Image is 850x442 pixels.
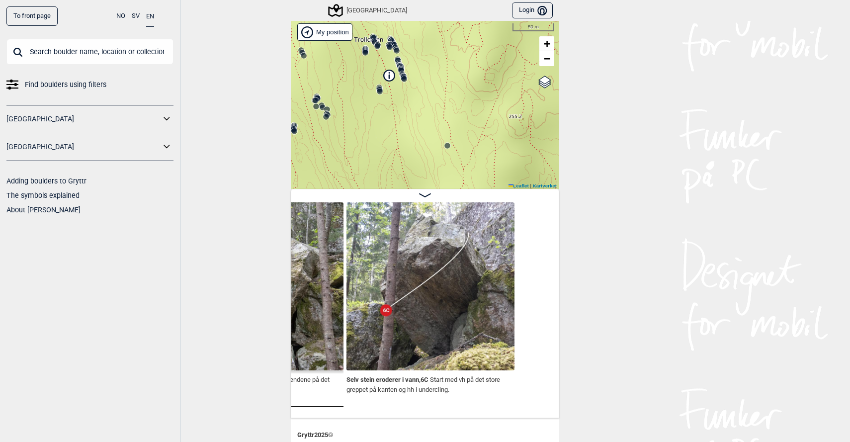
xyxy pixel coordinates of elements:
a: Kartverket [533,183,557,188]
a: Zoom out [539,51,554,66]
span: Find boulders using filters [25,78,106,92]
a: Zoom in [539,36,554,51]
a: Leaflet [509,183,529,188]
a: Layers [535,71,554,93]
a: [GEOGRAPHIC_DATA] [6,140,161,154]
a: [GEOGRAPHIC_DATA] [6,112,161,126]
button: SV [132,6,140,26]
div: [GEOGRAPHIC_DATA] [330,4,407,16]
img: Selv stein eroderer i vann 210521 [346,202,514,370]
a: About [PERSON_NAME] [6,206,81,214]
span: Selv stein eroderer i vann , 6C [346,374,428,383]
p: Start med vh på det store greppet på kanten og hh i undercling. [346,376,500,393]
input: Search boulder name, location or collection [6,39,173,65]
div: 50 m [512,23,554,31]
span: + [544,37,550,50]
a: Adding boulders to Gryttr [6,177,86,185]
a: To front page [6,6,58,26]
button: EN [146,6,154,27]
span: − [544,52,550,65]
button: Login [512,2,553,19]
span: | [530,183,531,188]
a: The symbols explained [6,191,80,199]
div: Show my position [297,23,352,41]
button: NO [116,6,125,26]
a: Find boulders using filters [6,78,173,92]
